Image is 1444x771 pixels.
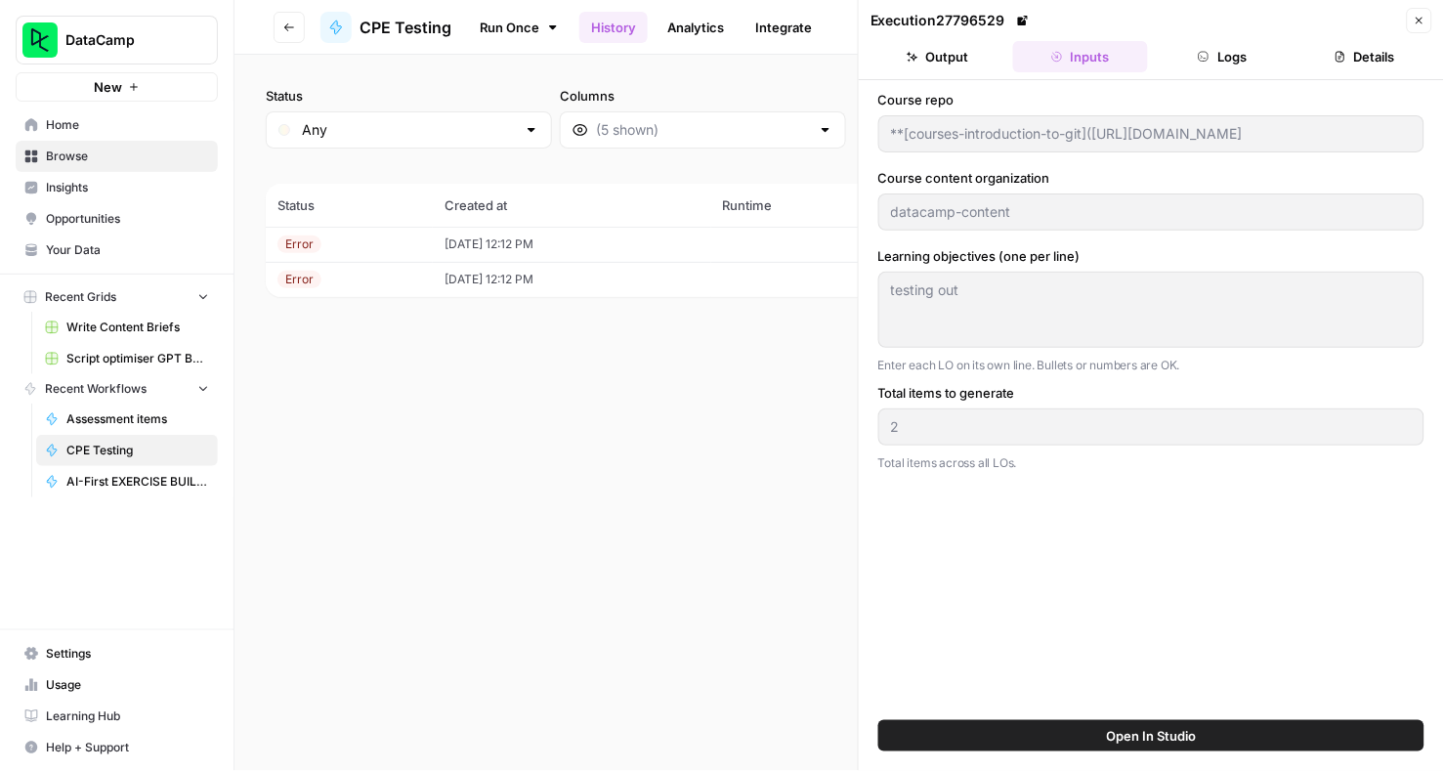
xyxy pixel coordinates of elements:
[65,30,184,50] span: DataCamp
[878,720,1424,751] button: Open In Studio
[16,72,218,102] button: New
[46,676,209,694] span: Usage
[45,288,116,306] span: Recent Grids
[878,356,1424,375] p: Enter each LO on its own line. Bullets or numbers are OK.
[46,210,209,228] span: Opportunities
[16,669,218,701] a: Usage
[16,203,218,235] a: Opportunities
[66,442,209,459] span: CPE Testing
[16,172,218,203] a: Insights
[16,235,218,266] a: Your Data
[16,282,218,312] button: Recent Grids
[266,149,1413,184] span: (2 records)
[16,109,218,141] a: Home
[46,179,209,196] span: Insights
[302,120,516,140] input: Any
[277,271,321,288] div: Error
[656,12,736,43] a: Analytics
[871,41,1005,72] button: Output
[320,12,451,43] a: CPE Testing
[277,236,321,253] div: Error
[36,312,218,343] a: Write Content Briefs
[36,466,218,497] a: AI-First EXERCISE BUILDER
[16,732,218,763] button: Help + Support
[46,645,209,663] span: Settings
[66,350,209,367] span: Script optimiser GPT Build V2 Grid
[16,16,218,64] button: Workspace: DataCamp
[36,343,218,374] a: Script optimiser GPT Build V2 Grid
[36,435,218,466] a: CPE Testing
[560,86,846,106] label: Columns
[433,227,711,262] td: [DATE] 12:12 PM
[891,124,1412,144] input: xxxxxx
[1013,41,1148,72] button: Inputs
[596,120,810,140] input: (5 shown)
[1297,41,1432,72] button: Details
[743,12,824,43] a: Integrate
[1107,726,1197,746] span: Open In Studio
[16,374,218,404] button: Recent Workflows
[711,184,893,227] th: Runtime
[878,168,1424,188] label: Course content organization
[22,22,58,58] img: DataCamp Logo
[878,383,1424,403] label: Total items to generate
[66,410,209,428] span: Assessment items
[46,707,209,725] span: Learning Hub
[579,12,648,43] a: History
[266,86,552,106] label: Status
[433,262,711,297] td: [DATE] 12:12 PM
[46,241,209,259] span: Your Data
[46,739,209,756] span: Help + Support
[1156,41,1291,72] button: Logs
[46,148,209,165] span: Browse
[45,380,147,398] span: Recent Workflows
[878,246,1424,266] label: Learning objectives (one per line)
[266,184,433,227] th: Status
[16,638,218,669] a: Settings
[16,141,218,172] a: Browse
[871,11,1033,30] div: Execution 27796529
[66,473,209,491] span: AI-First EXERCISE BUILDER
[433,184,711,227] th: Created at
[94,77,122,97] span: New
[16,701,218,732] a: Learning Hub
[66,319,209,336] span: Write Content Briefs
[878,90,1424,109] label: Course repo
[467,11,572,44] a: Run Once
[46,116,209,134] span: Home
[36,404,218,435] a: Assessment items
[878,453,1424,473] p: Total items across all LOs.
[891,280,1412,300] textarea: testing out
[360,16,451,39] span: CPE Testing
